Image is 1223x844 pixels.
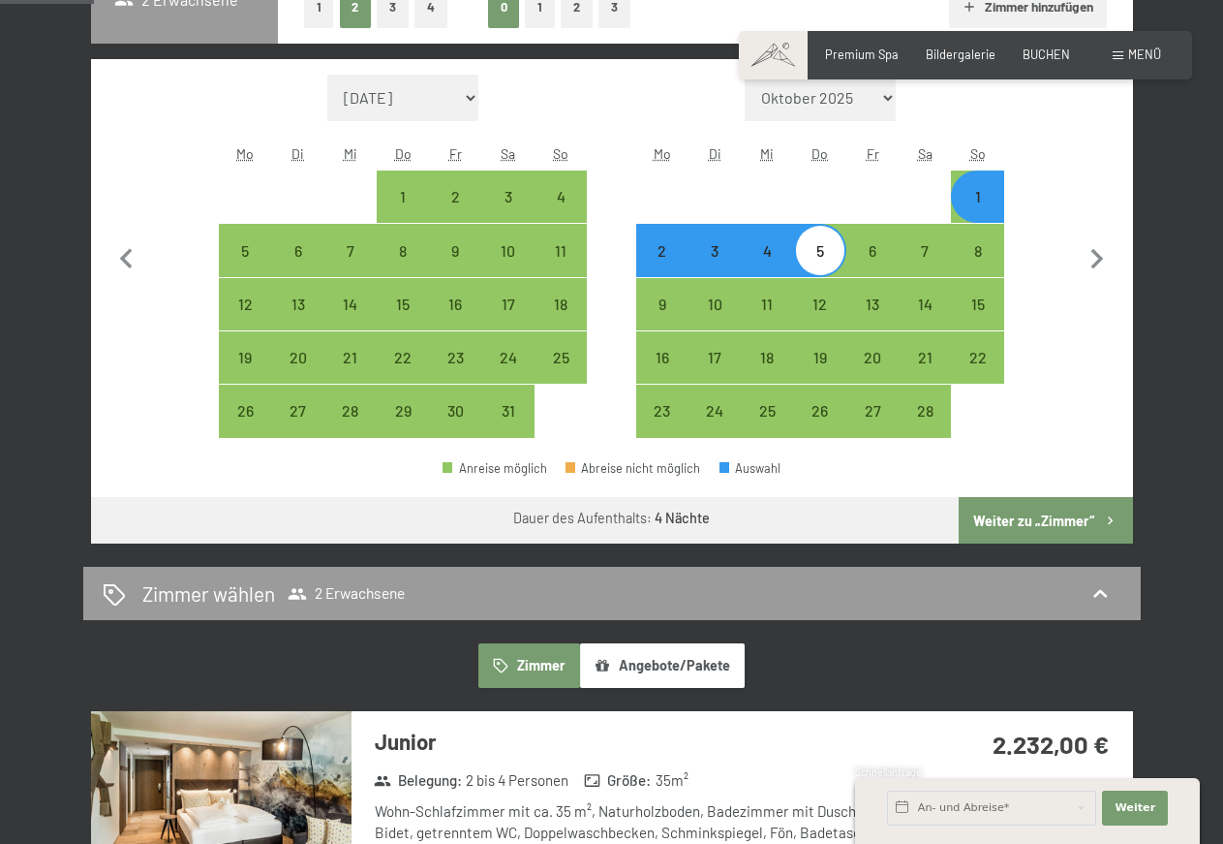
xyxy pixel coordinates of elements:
div: Sat Jan 31 2026 [482,385,535,437]
div: 14 [326,297,375,345]
div: 25 [743,403,791,452]
div: Anreise möglich [482,171,535,223]
div: 24 [484,350,533,398]
div: Anreise möglich [429,278,481,330]
div: Auswahl [719,462,781,475]
abbr: Dienstag [291,145,304,162]
a: BUCHEN [1023,47,1070,62]
div: Anreise möglich [899,331,951,384]
div: Anreise möglich [741,385,793,437]
button: Weiter [1102,791,1168,826]
button: Nächster Monat [1077,75,1117,439]
div: 20 [274,350,322,398]
div: Thu Jan 01 2026 [377,171,429,223]
div: Anreise möglich [636,224,688,276]
div: Anreise möglich [429,385,481,437]
div: Anreise möglich [535,224,587,276]
div: Tue Jan 13 2026 [272,278,324,330]
span: Schnellanfrage [855,766,922,778]
div: 10 [484,243,533,292]
button: Angebote/Pakete [580,643,745,688]
div: Anreise möglich [741,224,793,276]
span: Menü [1128,47,1161,62]
div: Wed Feb 11 2026 [741,278,793,330]
div: 16 [638,350,687,398]
h3: Junior [375,727,899,757]
div: Anreise möglich [535,278,587,330]
abbr: Mittwoch [344,145,357,162]
div: 22 [953,350,1001,398]
div: 16 [431,297,479,345]
div: Sun Feb 08 2026 [951,224,1003,276]
div: Anreise möglich [688,385,741,437]
div: 15 [379,297,427,345]
div: 31 [484,403,533,452]
div: Anreise möglich [219,224,271,276]
div: 19 [796,350,844,398]
div: Fri Jan 16 2026 [429,278,481,330]
div: 2 [638,243,687,292]
div: 4 [536,189,585,237]
div: Thu Jan 15 2026 [377,278,429,330]
abbr: Samstag [918,145,933,162]
div: 5 [796,243,844,292]
div: 17 [484,297,533,345]
div: Tue Feb 10 2026 [688,278,741,330]
div: Mon Jan 05 2026 [219,224,271,276]
div: Anreise möglich [482,331,535,384]
div: Mon Feb 02 2026 [636,224,688,276]
div: 12 [221,297,269,345]
div: 18 [743,350,791,398]
div: Anreise möglich [377,331,429,384]
div: Tue Feb 17 2026 [688,331,741,384]
div: Anreise möglich [636,385,688,437]
div: Anreise möglich [846,385,899,437]
div: Anreise möglich [377,278,429,330]
div: 21 [901,350,949,398]
strong: Größe : [584,770,652,791]
div: 11 [743,297,791,345]
div: Fri Jan 09 2026 [429,224,481,276]
div: Sat Feb 21 2026 [899,331,951,384]
div: Anreise möglich [429,331,481,384]
div: 29 [379,403,427,452]
div: 27 [274,403,322,452]
div: Anreise möglich [219,278,271,330]
div: 24 [690,403,739,452]
div: Anreise möglich [324,331,377,384]
span: 2 Erwachsene [288,584,405,604]
div: 23 [638,403,687,452]
div: 1 [379,189,427,237]
div: Fri Jan 30 2026 [429,385,481,437]
abbr: Mittwoch [760,145,774,162]
div: Anreise möglich [324,385,377,437]
div: 1 [953,189,1001,237]
a: Bildergalerie [926,47,995,62]
div: Anreise möglich [951,224,1003,276]
div: Anreise möglich [794,331,846,384]
strong: Belegung : [374,770,462,791]
div: Anreise möglich [951,278,1003,330]
div: Anreise möglich [899,385,951,437]
div: Sat Jan 17 2026 [482,278,535,330]
div: Fri Jan 02 2026 [429,171,481,223]
div: 17 [690,350,739,398]
div: Mon Jan 12 2026 [219,278,271,330]
div: Sun Jan 04 2026 [535,171,587,223]
div: Anreise möglich [429,224,481,276]
div: 27 [848,403,897,452]
div: Anreise möglich [794,224,846,276]
div: 23 [431,350,479,398]
div: Wed Jan 07 2026 [324,224,377,276]
div: Anreise möglich [272,224,324,276]
div: Anreise möglich [688,331,741,384]
div: Wed Jan 14 2026 [324,278,377,330]
div: Sat Feb 14 2026 [899,278,951,330]
div: 19 [221,350,269,398]
div: Abreise nicht möglich [566,462,701,475]
div: Anreise möglich [688,224,741,276]
div: Sun Feb 15 2026 [951,278,1003,330]
a: Premium Spa [825,47,899,62]
div: 14 [901,297,949,345]
div: Anreise möglich [429,171,481,223]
